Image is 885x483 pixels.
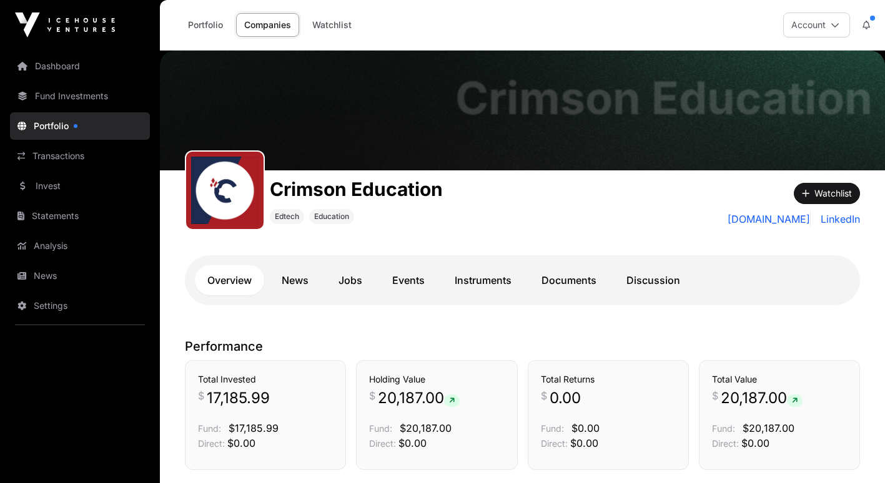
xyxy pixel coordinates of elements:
a: Statements [10,202,150,230]
a: Documents [529,265,609,295]
a: Dashboard [10,52,150,80]
span: Direct: [369,438,396,449]
span: Fund: [198,423,221,434]
span: $0.00 [398,437,427,449]
a: Companies [236,13,299,37]
a: [DOMAIN_NAME] [728,212,811,227]
p: Performance [185,338,860,355]
span: Fund: [369,423,392,434]
span: Fund: [541,423,564,434]
span: Direct: [712,438,739,449]
span: 17,185.99 [207,388,270,408]
span: $ [541,388,547,403]
h3: Total Invested [198,373,333,386]
span: Education [314,212,349,222]
span: $0.00 [570,437,598,449]
a: Settings [10,292,150,320]
nav: Tabs [195,265,850,295]
span: Edtech [275,212,299,222]
span: $20,187.00 [400,422,452,434]
span: 20,187.00 [378,388,460,408]
a: Overview [195,265,264,295]
button: Watchlist [794,183,860,204]
img: Crimson Education [160,51,885,170]
h3: Holding Value [369,373,504,386]
span: $0.00 [741,437,769,449]
span: $20,187.00 [743,422,794,434]
h3: Total Value [712,373,847,386]
span: $17,185.99 [229,422,279,434]
a: Watchlist [304,13,360,37]
a: Portfolio [10,112,150,140]
a: Events [380,265,437,295]
span: 20,187.00 [721,388,803,408]
a: LinkedIn [816,212,860,227]
a: Analysis [10,232,150,260]
span: $ [712,388,718,403]
a: Discussion [614,265,693,295]
button: Account [783,12,850,37]
a: Portfolio [180,13,231,37]
a: News [269,265,321,295]
span: $0.00 [227,437,255,449]
img: unnamed.jpg [191,157,259,224]
span: Direct: [541,438,568,449]
a: Transactions [10,142,150,170]
iframe: Chat Widget [823,423,885,483]
a: Jobs [326,265,375,295]
span: Direct: [198,438,225,449]
a: News [10,262,150,290]
span: $ [369,388,375,403]
h3: Total Returns [541,373,676,386]
img: Icehouse Ventures Logo [15,12,115,37]
a: Fund Investments [10,82,150,110]
a: Invest [10,172,150,200]
a: Instruments [442,265,524,295]
span: $0.00 [571,422,600,434]
h1: Crimson Education [455,76,873,120]
span: Fund: [712,423,735,434]
span: $ [198,388,204,403]
span: 0.00 [550,388,581,408]
h1: Crimson Education [270,178,443,200]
